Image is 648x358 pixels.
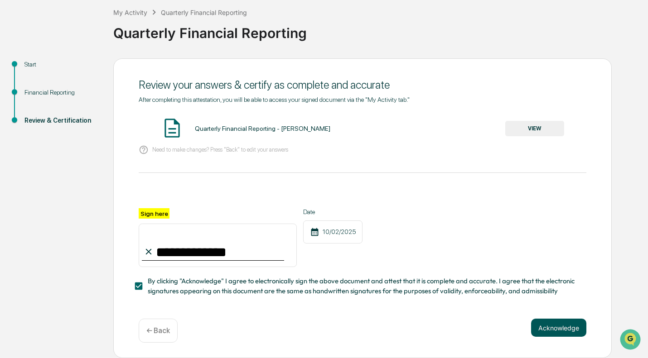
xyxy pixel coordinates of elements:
img: 1746055101610-c473b297-6a78-478c-a979-82029cc54cd1 [9,69,25,86]
div: My Activity [113,9,147,16]
div: Quarterly Financial Reporting [161,9,247,16]
div: Start new chat [31,69,149,78]
img: Document Icon [161,117,184,139]
div: Start [24,60,99,69]
span: Data Lookup [18,131,57,140]
p: ← Back [146,326,170,335]
a: Powered byPylon [64,153,110,160]
p: How can we help? [9,19,165,33]
div: Financial Reporting [24,88,99,97]
span: Attestations [75,114,112,123]
div: We're available if you need us! [31,78,115,86]
button: Start new chat [154,72,165,83]
a: 🗄️Attestations [62,110,116,127]
button: Acknowledge [531,319,586,337]
div: 🖐️ [9,115,16,122]
div: 10/02/2025 [303,220,363,243]
div: Quarterly Financial Reporting [113,18,643,41]
div: Review & Certification [24,116,99,125]
div: 🔎 [9,132,16,139]
div: Quarterly Financial Reporting - [PERSON_NAME] [195,125,330,132]
span: By clicking "Acknowledge" I agree to electronically sign the above document and attest that it is... [148,276,579,296]
p: Need to make changes? Press "Back" to edit your answers [152,146,288,153]
label: Date [303,208,363,215]
div: 🗄️ [66,115,73,122]
button: VIEW [505,121,564,136]
a: 🔎Data Lookup [5,128,61,144]
span: After completing this attestation, you will be able to access your signed document via the "My Ac... [139,96,410,103]
span: Preclearance [18,114,58,123]
label: Sign here [139,208,169,219]
div: Review your answers & certify as complete and accurate [139,78,586,91]
a: 🖐️Preclearance [5,110,62,127]
iframe: Open customer support [619,328,643,353]
span: Pylon [90,153,110,160]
